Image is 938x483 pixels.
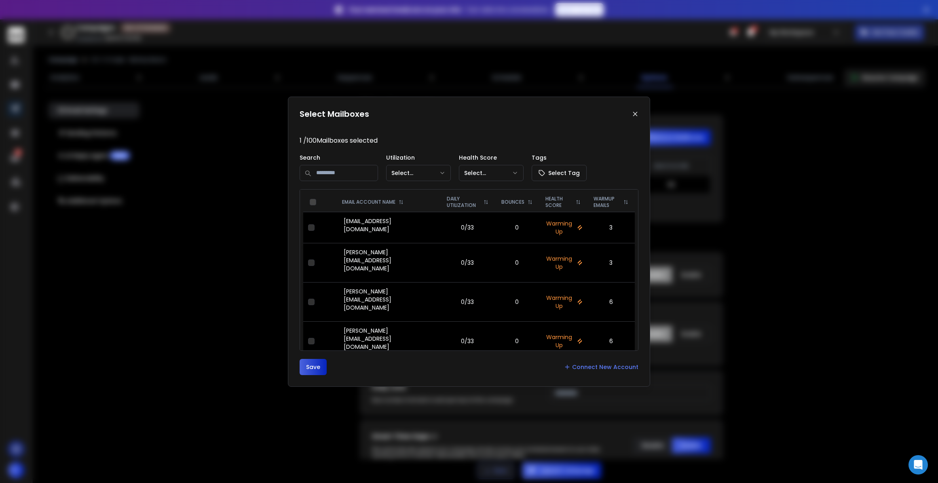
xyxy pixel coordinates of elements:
[344,287,435,312] p: [PERSON_NAME][EMAIL_ADDRESS][DOMAIN_NAME]
[501,199,524,205] p: BOUNCES
[544,333,582,349] p: Warming Up
[587,243,635,283] td: 3
[500,224,534,232] p: 0
[300,359,327,375] button: Save
[459,165,524,181] button: Select...
[587,322,635,361] td: 6
[344,327,435,351] p: [PERSON_NAME][EMAIL_ADDRESS][DOMAIN_NAME]
[459,154,524,162] p: Health Score
[908,455,928,475] div: Open Intercom Messenger
[500,259,534,267] p: 0
[440,322,495,361] td: 0/33
[500,337,534,345] p: 0
[544,219,582,236] p: Warming Up
[587,283,635,322] td: 6
[594,196,620,209] p: WARMUP EMAILS
[342,199,434,205] div: EMAIL ACCOUNT NAME
[344,248,435,272] p: [PERSON_NAME][EMAIL_ADDRESS][DOMAIN_NAME]
[440,212,495,243] td: 0/33
[532,165,587,181] button: Select Tag
[440,243,495,283] td: 0/33
[447,196,480,209] p: DAILY UTILIZATION
[300,108,369,120] h1: Select Mailboxes
[500,298,534,306] p: 0
[386,154,451,162] p: Utilization
[544,294,582,310] p: Warming Up
[300,154,378,162] p: Search
[532,154,587,162] p: Tags
[545,196,573,209] p: HEALTH SCORE
[587,212,635,243] td: 3
[386,165,451,181] button: Select...
[300,136,638,146] p: 1 / 100 Mailboxes selected
[544,255,582,271] p: Warming Up
[564,363,638,371] a: Connect New Account
[440,283,495,322] td: 0/33
[344,217,435,233] p: [EMAIL_ADDRESS][DOMAIN_NAME]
